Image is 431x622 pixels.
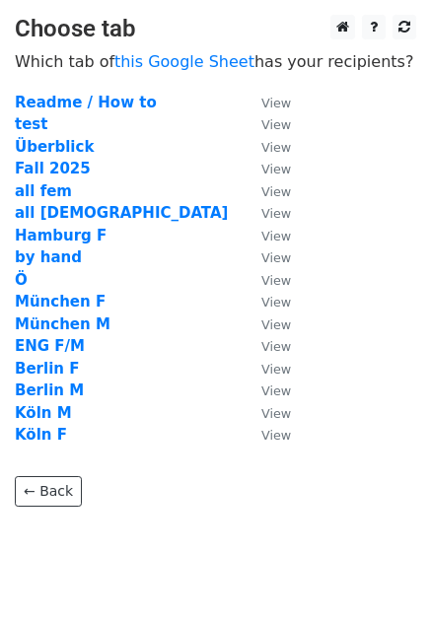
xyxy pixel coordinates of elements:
[261,206,291,221] small: View
[261,406,291,421] small: View
[242,204,291,222] a: View
[15,381,84,399] a: Berlin M
[15,271,28,289] a: Ö
[242,160,291,177] a: View
[15,115,47,133] a: test
[242,94,291,111] a: View
[261,229,291,243] small: View
[15,94,157,111] a: Readme / How to
[242,360,291,378] a: View
[15,51,416,72] p: Which tab of has your recipients?
[15,227,107,244] a: Hamburg F
[242,293,291,311] a: View
[261,295,291,310] small: View
[15,182,72,200] a: all fem
[261,362,291,377] small: View
[261,96,291,110] small: View
[15,248,82,266] a: by hand
[261,339,291,354] small: View
[15,160,91,177] a: Fall 2025
[261,250,291,265] small: View
[242,337,291,355] a: View
[242,227,291,244] a: View
[15,476,82,507] a: ← Back
[261,140,291,155] small: View
[242,315,291,333] a: View
[261,428,291,443] small: View
[242,426,291,444] a: View
[114,52,254,71] a: this Google Sheet
[15,315,110,333] a: München M
[15,15,416,43] h3: Choose tab
[15,337,85,355] a: ENG F/M
[242,248,291,266] a: View
[261,162,291,176] small: View
[242,115,291,133] a: View
[242,271,291,289] a: View
[261,117,291,132] small: View
[15,138,94,156] a: Überblick
[15,360,79,378] a: Berlin F
[242,182,291,200] a: View
[242,138,291,156] a: View
[15,293,106,311] a: München F
[15,204,228,222] a: all [DEMOGRAPHIC_DATA]
[261,184,291,199] small: View
[261,383,291,398] small: View
[261,317,291,332] small: View
[261,273,291,288] small: View
[242,381,291,399] a: View
[242,404,291,422] a: View
[15,426,67,444] a: Köln F
[15,404,72,422] a: Köln M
